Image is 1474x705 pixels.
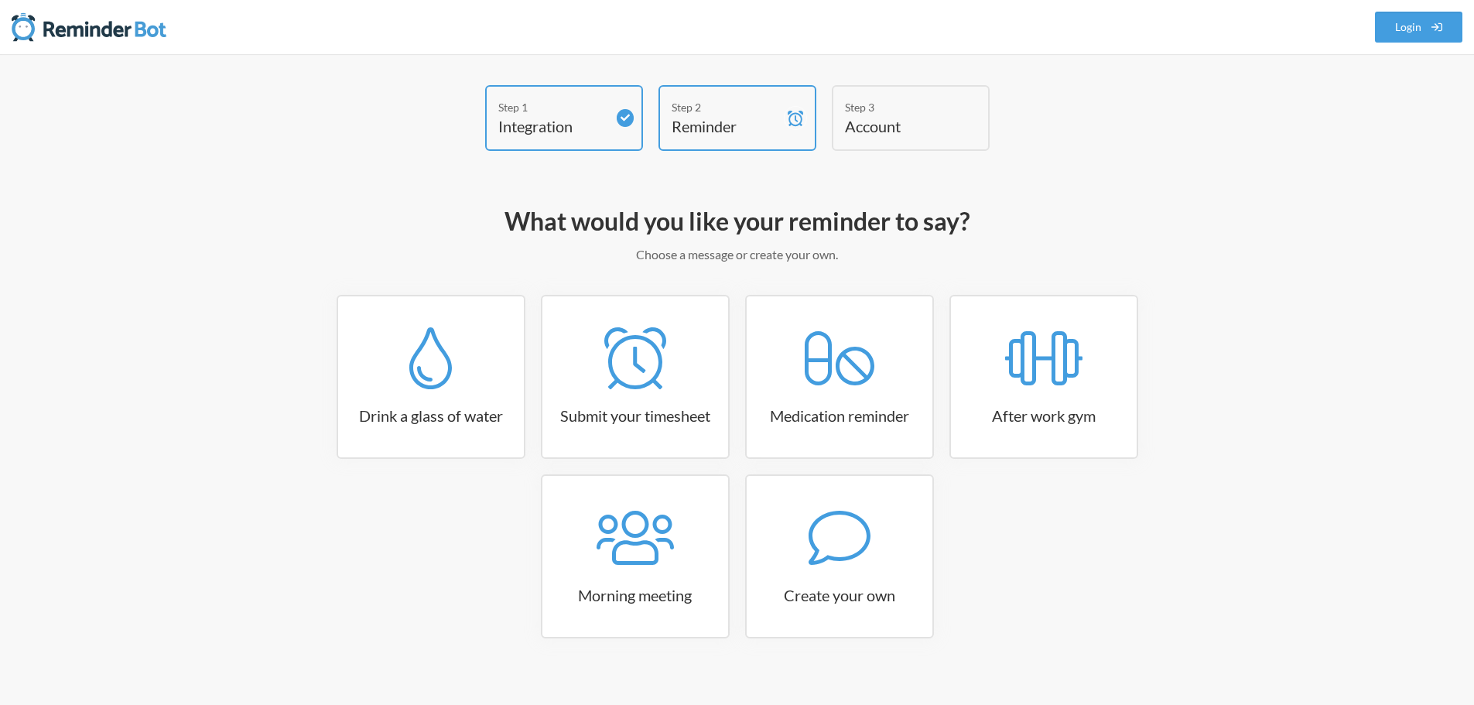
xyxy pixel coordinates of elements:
[12,12,166,43] img: Reminder Bot
[747,584,932,606] h3: Create your own
[1375,12,1463,43] a: Login
[951,405,1137,426] h3: After work gym
[498,99,607,115] div: Step 1
[845,99,953,115] div: Step 3
[542,584,728,606] h3: Morning meeting
[289,205,1186,238] h2: What would you like your reminder to say?
[338,405,524,426] h3: Drink a glass of water
[672,99,780,115] div: Step 2
[747,405,932,426] h3: Medication reminder
[845,115,953,137] h4: Account
[498,115,607,137] h4: Integration
[542,405,728,426] h3: Submit your timesheet
[289,245,1186,264] p: Choose a message or create your own.
[672,115,780,137] h4: Reminder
